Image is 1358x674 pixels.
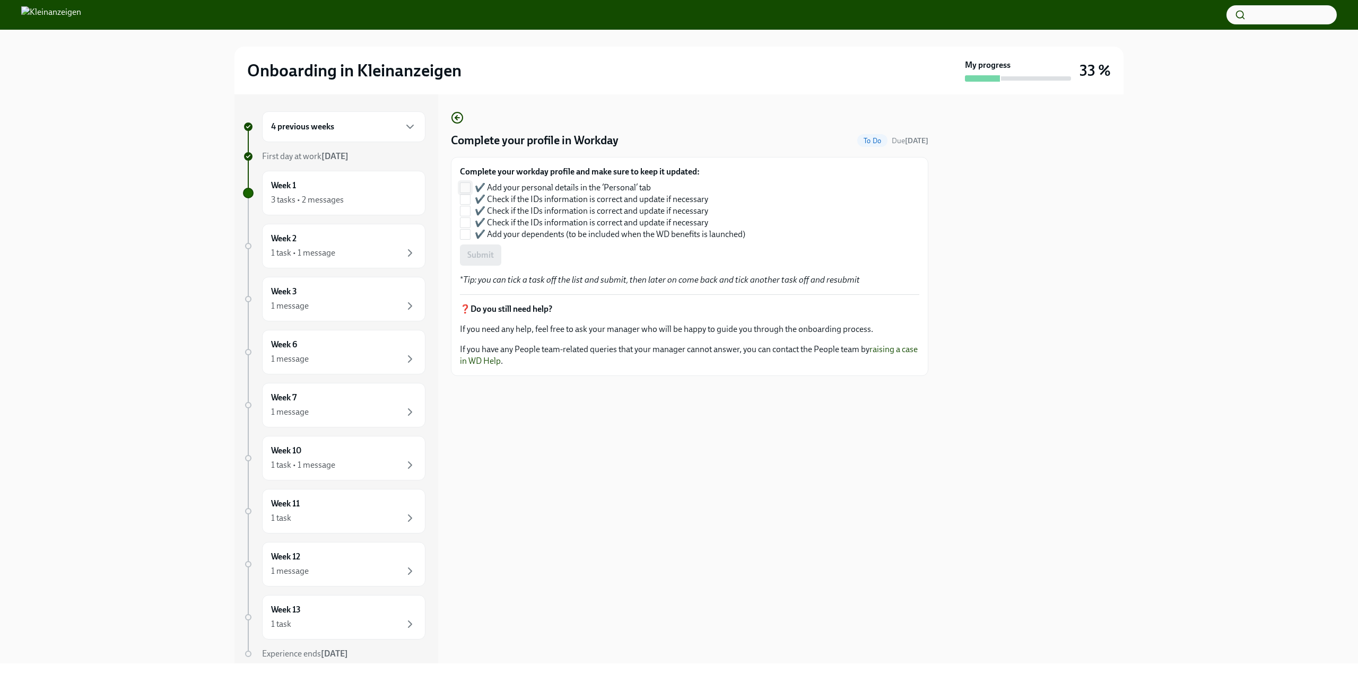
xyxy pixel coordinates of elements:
[243,171,425,215] a: Week 13 tasks • 2 messages
[271,180,296,191] h6: Week 1
[271,565,309,577] div: 1 message
[271,247,335,259] div: 1 task • 1 message
[471,304,552,314] strong: Do you still need help?
[271,194,344,206] div: 3 tasks • 2 messages
[243,489,425,533] a: Week 111 task
[892,136,928,145] span: Due
[262,151,349,161] span: First day at work
[321,649,348,659] strong: [DATE]
[271,551,300,563] h6: Week 12
[965,59,1011,71] strong: My progress
[475,229,745,240] span: ✔️ Add your dependents (to be included when the WD benefits is launched)
[857,137,887,145] span: To Do
[271,512,291,524] div: 1 task
[243,383,425,427] a: Week 71 message
[271,121,334,133] h6: 4 previous weeks
[243,224,425,268] a: Week 21 task • 1 message
[21,6,81,23] img: Kleinanzeigen
[243,595,425,640] a: Week 131 task
[460,323,919,335] p: If you need any help, feel free to ask your manager who will be happy to guide you through the on...
[460,303,919,315] p: ❓
[243,436,425,480] a: Week 101 task • 1 message
[271,604,301,616] h6: Week 13
[1080,61,1111,80] h3: 33 %
[271,353,309,365] div: 1 message
[243,151,425,162] a: First day at work[DATE]
[475,205,708,217] span: ✔️ Check if the IDs information is correct and update if necessary
[271,392,297,404] h6: Week 7
[451,133,619,148] h4: Complete your profile in Workday
[271,459,335,471] div: 1 task • 1 message
[243,330,425,374] a: Week 61 message
[262,111,425,142] div: 4 previous weeks
[271,339,297,351] h6: Week 6
[271,498,300,510] h6: Week 11
[321,151,349,161] strong: [DATE]
[905,136,928,145] strong: [DATE]
[243,542,425,587] a: Week 121 message
[243,277,425,321] a: Week 31 message
[271,286,297,297] h6: Week 3
[475,217,708,229] span: ✔️ Check if the IDs information is correct and update if necessary
[460,166,754,178] label: Complete your workday profile and make sure to keep it updated:
[271,618,291,630] div: 1 task
[271,445,301,457] h6: Week 10
[271,406,309,418] div: 1 message
[271,300,309,312] div: 1 message
[475,194,708,205] span: ✔️ Check if the IDs information is correct and update if necessary
[463,275,860,285] em: Tip: you can tick a task off the list and submit, then later on come back and tick another task o...
[892,136,928,146] span: September 8th, 2025 09:00
[262,649,348,659] span: Experience ends
[247,60,462,81] h2: Onboarding in Kleinanzeigen
[460,344,919,367] p: If you have any People team-related queries that your manager cannot answer, you can contact the ...
[271,233,297,244] h6: Week 2
[475,182,651,194] span: ✔️ Add your personal details in the ‘Personal’ tab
